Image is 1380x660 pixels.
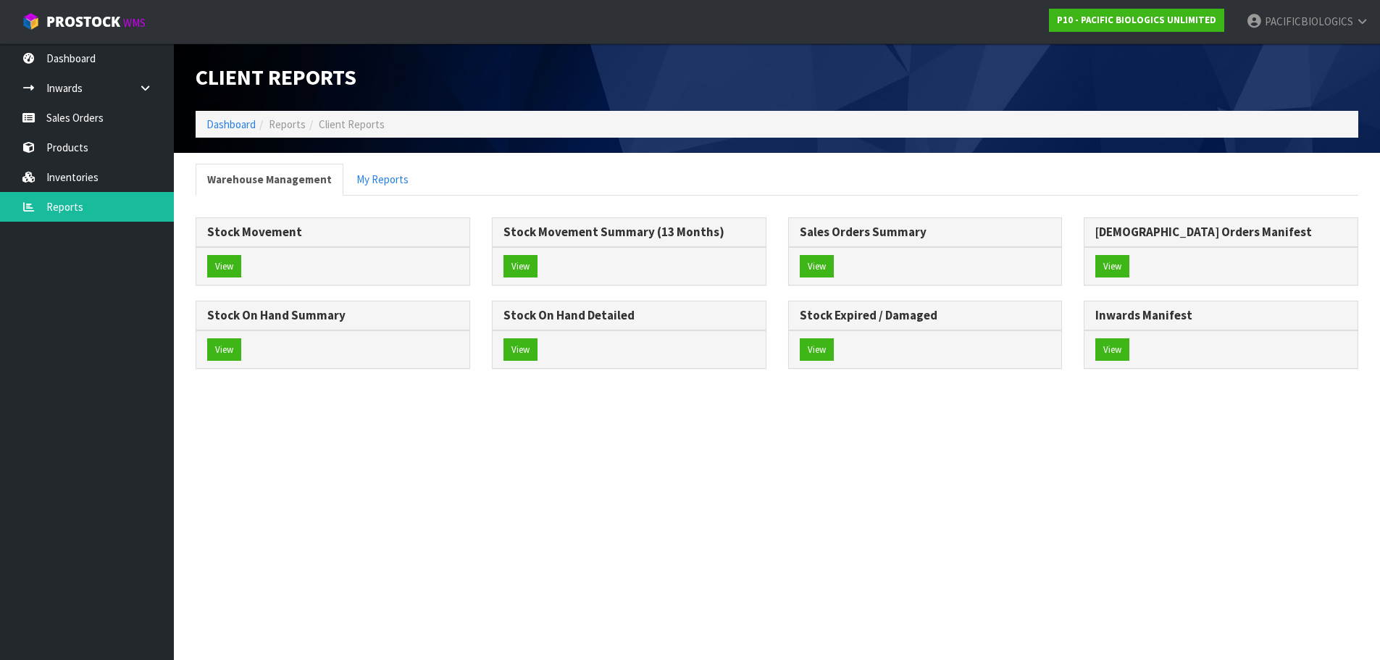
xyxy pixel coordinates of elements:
button: View [1095,255,1129,278]
small: WMS [123,16,146,30]
h3: Stock On Hand Summary [207,309,459,322]
strong: P10 - PACIFIC BIOLOGICS UNLIMITED [1057,14,1216,26]
a: Dashboard [206,117,256,131]
h3: Inwards Manifest [1095,309,1347,322]
h3: Stock Movement Summary (13 Months) [503,225,755,239]
span: Client Reports [196,63,356,91]
h3: Stock Expired / Damaged [800,309,1051,322]
h3: [DEMOGRAPHIC_DATA] Orders Manifest [1095,225,1347,239]
button: View [503,255,538,278]
button: View [800,255,834,278]
span: PACIFICBIOLOGICS [1265,14,1353,28]
img: cube-alt.png [22,12,40,30]
h3: Sales Orders Summary [800,225,1051,239]
a: My Reports [345,164,420,195]
a: Warehouse Management [196,164,343,195]
h3: Stock On Hand Detailed [503,309,755,322]
button: View [503,338,538,362]
button: View [1095,338,1129,362]
button: View [800,338,834,362]
span: Client Reports [319,117,385,131]
span: Reports [269,117,306,131]
h3: Stock Movement [207,225,459,239]
button: View [207,338,241,362]
button: View [207,255,241,278]
span: ProStock [46,12,120,31]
